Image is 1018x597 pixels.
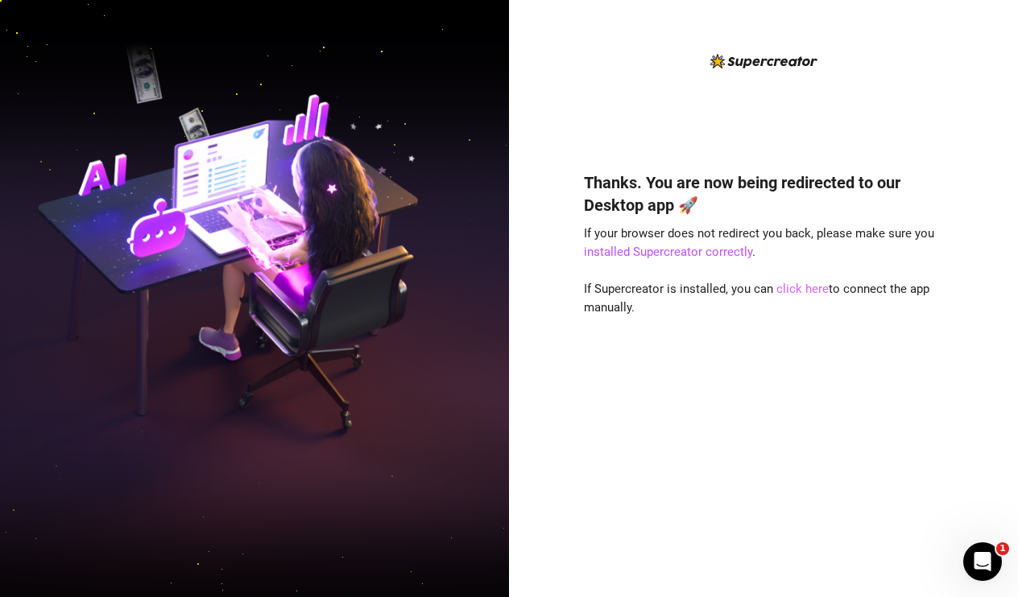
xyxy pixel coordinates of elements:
span: If your browser does not redirect you back, please make sure you . [584,226,934,260]
span: 1 [996,542,1009,555]
h4: Thanks. You are now being redirected to our Desktop app 🚀 [584,171,943,216]
img: logo-BBDzfeDw.svg [710,54,817,68]
a: installed Supercreator correctly [584,245,752,259]
span: If Supercreator is installed, you can to connect the app manually. [584,282,929,315]
iframe: Intercom live chat [963,542,1002,581]
a: click here [776,282,829,296]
